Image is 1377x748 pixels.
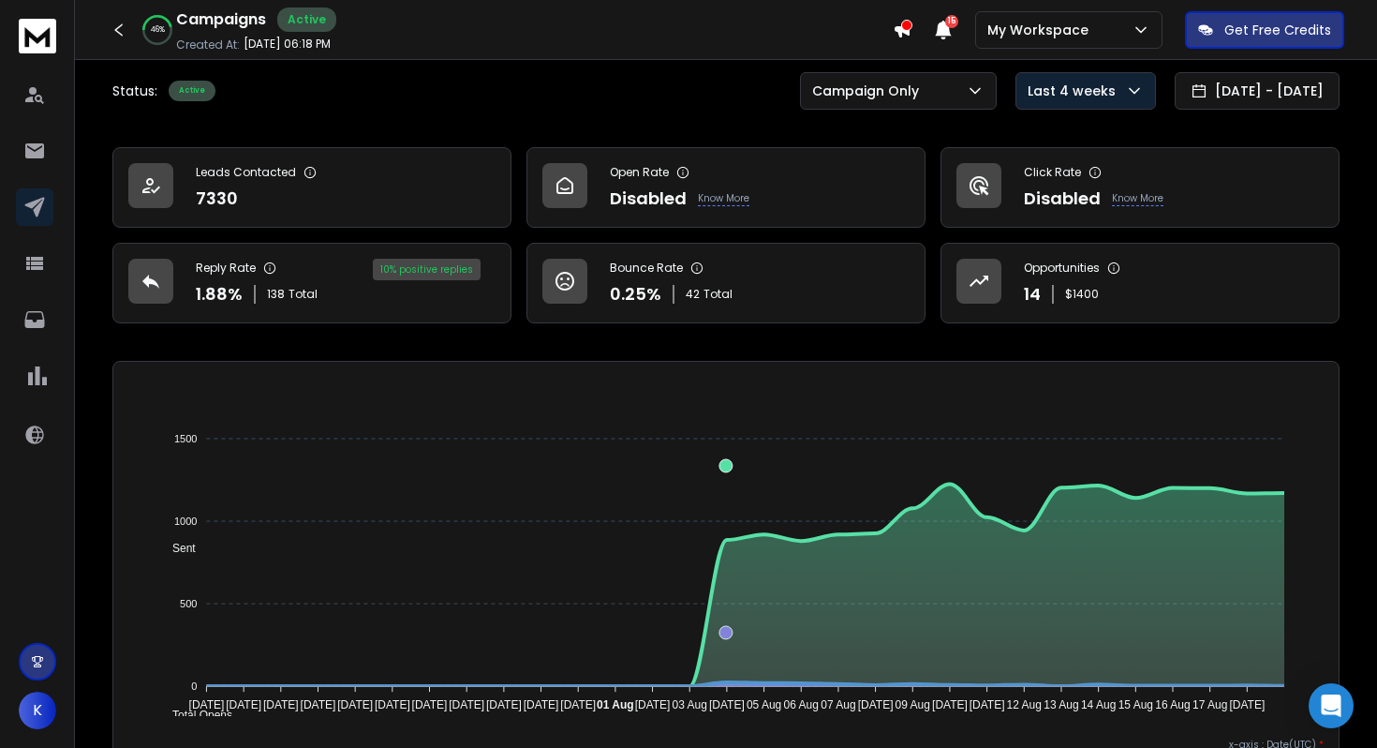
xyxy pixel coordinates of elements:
h1: Campaigns [176,8,266,31]
a: Reply Rate1.88%138Total10% positive replies [112,243,511,323]
tspan: [DATE] [226,698,261,711]
button: Get Free Credits [1185,11,1344,49]
p: Know More [698,191,749,206]
p: Know More [1112,191,1163,206]
p: Click Rate [1024,165,1081,180]
tspan: [DATE] [301,698,336,711]
tspan: [DATE] [375,698,410,711]
p: $ 1400 [1065,287,1099,302]
p: 7330 [196,186,238,212]
a: Opportunities14$1400 [940,243,1340,323]
tspan: [DATE] [486,698,522,711]
tspan: 14 Aug [1081,698,1116,711]
p: Bounce Rate [610,261,683,276]
tspan: 0 [191,681,197,692]
tspan: 1000 [174,516,197,527]
tspan: [DATE] [337,698,373,711]
p: Reply Rate [196,261,256,276]
button: [DATE] - [DATE] [1175,72,1340,110]
a: Leads Contacted7330 [112,147,511,228]
button: K [19,692,56,729]
span: Total Opens [158,709,232,722]
p: Disabled [610,186,687,212]
p: 1.88 % [196,281,243,307]
tspan: 03 Aug [673,698,707,711]
a: Bounce Rate0.25%42Total [526,243,925,323]
tspan: 01 Aug [597,698,634,711]
div: Active [277,7,336,32]
p: Open Rate [610,165,669,180]
tspan: 16 Aug [1155,698,1190,711]
span: 138 [267,287,285,302]
span: 42 [686,287,700,302]
span: Sent [158,542,196,555]
tspan: 500 [180,598,197,609]
tspan: [DATE] [524,698,559,711]
img: logo [19,19,56,53]
tspan: [DATE] [1230,698,1266,711]
p: Last 4 weeks [1028,82,1123,100]
tspan: 17 Aug [1192,698,1227,711]
p: [DATE] 06:18 PM [244,37,331,52]
p: Campaign Only [812,82,926,100]
span: 15 [945,15,958,28]
tspan: [DATE] [263,698,299,711]
tspan: [DATE] [188,698,224,711]
tspan: 13 Aug [1044,698,1078,711]
span: Total [289,287,318,302]
p: 46 % [151,24,165,36]
tspan: 05 Aug [747,698,781,711]
a: Open RateDisabledKnow More [526,147,925,228]
p: Leads Contacted [196,165,296,180]
div: Open Intercom Messenger [1309,683,1354,728]
div: Active [169,81,215,101]
tspan: [DATE] [449,698,484,711]
tspan: [DATE] [412,698,448,711]
p: Get Free Credits [1224,21,1331,39]
tspan: 07 Aug [821,698,855,711]
tspan: [DATE] [932,698,968,711]
tspan: [DATE] [858,698,894,711]
span: Total [703,287,733,302]
p: Disabled [1024,186,1101,212]
p: My Workspace [987,21,1096,39]
a: Click RateDisabledKnow More [940,147,1340,228]
div: 10 % positive replies [373,259,481,280]
tspan: 1500 [174,433,197,444]
p: Opportunities [1024,261,1100,276]
tspan: 06 Aug [784,698,819,711]
p: Status: [112,82,157,100]
tspan: [DATE] [709,698,745,711]
tspan: [DATE] [970,698,1005,711]
tspan: [DATE] [635,698,671,711]
p: Created At: [176,37,240,52]
tspan: [DATE] [560,698,596,711]
tspan: 12 Aug [1007,698,1042,711]
p: 0.25 % [610,281,661,307]
p: 14 [1024,281,1041,307]
tspan: 09 Aug [896,698,930,711]
tspan: 15 Aug [1118,698,1153,711]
